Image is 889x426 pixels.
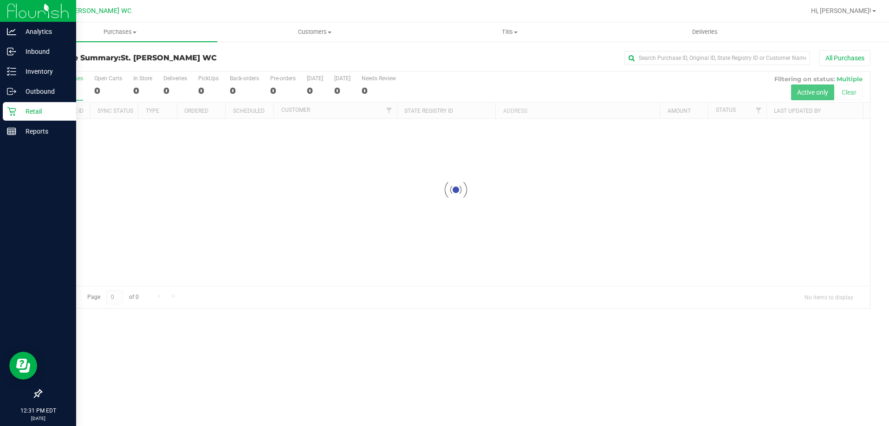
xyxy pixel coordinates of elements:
input: Search Purchase ID, Original ID, State Registry ID or Customer Name... [624,51,810,65]
inline-svg: Analytics [7,27,16,36]
a: Purchases [22,22,217,42]
span: Deliveries [680,28,730,36]
span: Purchases [22,28,217,36]
inline-svg: Outbound [7,87,16,96]
a: Deliveries [607,22,802,42]
p: Outbound [16,86,72,97]
span: Tills [413,28,607,36]
p: [DATE] [4,415,72,422]
inline-svg: Inventory [7,67,16,76]
inline-svg: Reports [7,127,16,136]
span: Customers [218,28,412,36]
p: Inbound [16,46,72,57]
inline-svg: Retail [7,107,16,116]
p: Retail [16,106,72,117]
p: 12:31 PM EDT [4,407,72,415]
h3: Purchase Summary: [41,54,318,62]
inline-svg: Inbound [7,47,16,56]
a: Customers [217,22,412,42]
span: Hi, [PERSON_NAME]! [811,7,871,14]
p: Inventory [16,66,72,77]
iframe: Resource center [9,352,37,380]
span: St. [PERSON_NAME] WC [58,7,131,15]
p: Reports [16,126,72,137]
button: All Purchases [819,50,870,66]
span: St. [PERSON_NAME] WC [121,53,217,62]
p: Analytics [16,26,72,37]
a: Tills [412,22,607,42]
